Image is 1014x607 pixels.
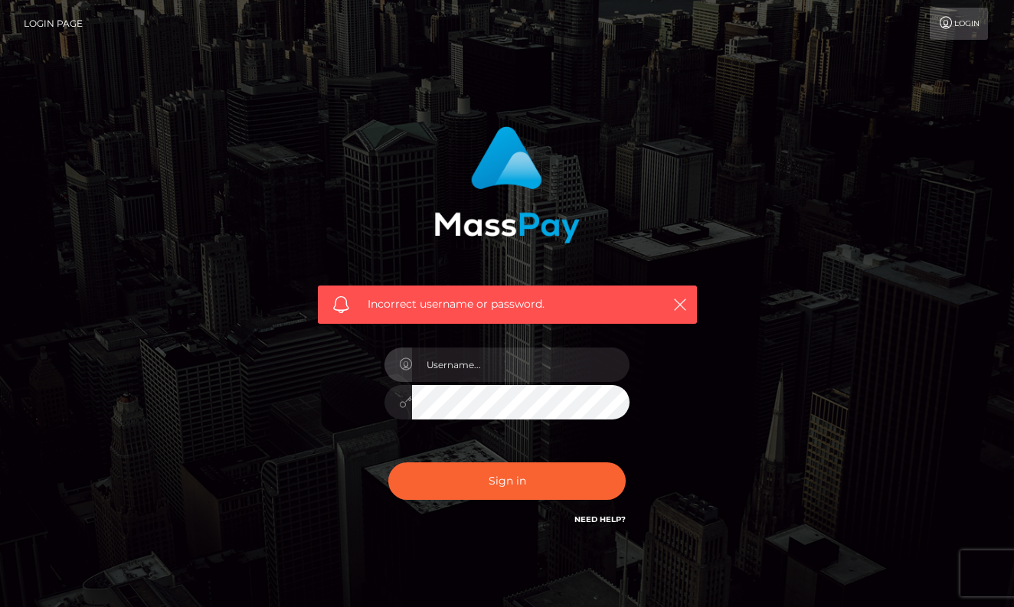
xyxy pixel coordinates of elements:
[930,8,988,40] a: Login
[412,348,630,382] input: Username...
[24,8,83,40] a: Login Page
[434,126,580,243] img: MassPay Login
[368,296,647,312] span: Incorrect username or password.
[574,514,626,524] a: Need Help?
[388,462,626,500] button: Sign in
